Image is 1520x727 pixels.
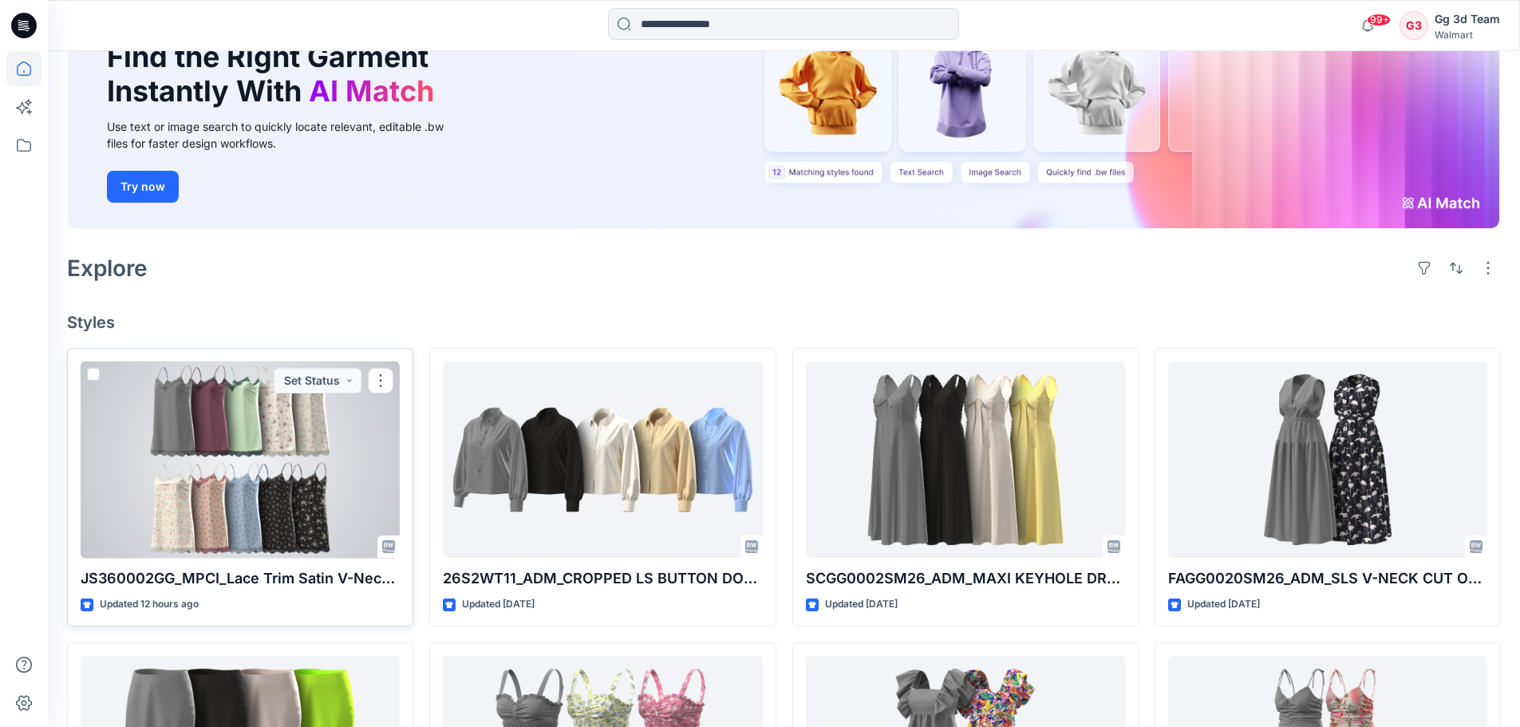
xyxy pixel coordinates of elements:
button: Try now [107,171,179,203]
span: 99+ [1367,14,1391,26]
a: JS360002GG_MPCI_Lace Trim Satin V-Neck Strappy Dress [81,362,400,559]
div: Walmart [1435,29,1500,41]
div: Use text or image search to quickly locate relevant, editable .bw files for faster design workflows. [107,118,466,152]
a: SCGG0002SM26_ADM_MAXI KEYHOLE DRESS [806,362,1125,559]
p: FAGG0020SM26_ADM_SLS V-NECK CUT OUT MAXI DRESS [1168,567,1487,590]
p: Updated 12 hours ago [100,596,199,613]
div: G3 [1400,11,1428,40]
a: FAGG0020SM26_ADM_SLS V-NECK CUT OUT MAXI DRESS [1168,362,1487,559]
a: 26S2WT11_ADM_CROPPED LS BUTTON DOWN [443,362,762,559]
p: Updated [DATE] [462,596,535,613]
p: SCGG0002SM26_ADM_MAXI KEYHOLE DRESS [806,567,1125,590]
h1: Find the Right Garment Instantly With [107,40,442,109]
p: JS360002GG_MPCI_Lace Trim Satin V-Neck Strappy Dress [81,567,400,590]
div: Gg 3d Team [1435,10,1500,29]
p: Updated [DATE] [825,596,898,613]
p: Updated [DATE] [1187,596,1260,613]
p: 26S2WT11_ADM_CROPPED LS BUTTON DOWN [443,567,762,590]
span: AI Match [309,73,434,109]
h4: Styles [67,313,1501,332]
h2: Explore [67,255,148,281]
